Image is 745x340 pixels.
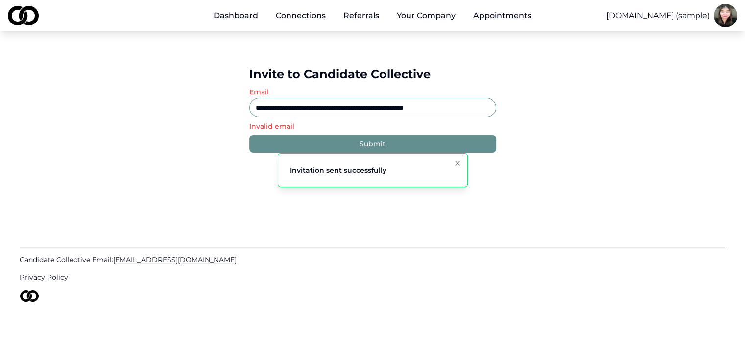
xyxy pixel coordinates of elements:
[20,290,39,302] img: logo
[206,6,539,25] nav: Main
[714,4,737,27] img: c5a994b8-1df4-4c55-a0c5-fff68abd3c00-Kim%20Headshot-profile_picture.jpg
[389,6,463,25] button: Your Company
[113,255,237,264] span: [EMAIL_ADDRESS][DOMAIN_NAME]
[20,272,725,282] a: Privacy Policy
[206,6,266,25] a: Dashboard
[249,121,496,131] p: Invalid email
[249,67,496,82] div: Invite to Candidate Collective
[268,6,334,25] a: Connections
[360,139,385,149] div: Submit
[249,135,496,153] button: Submit
[290,165,386,175] div: Invitation sent successfully
[20,255,725,265] a: Candidate Collective Email:[EMAIL_ADDRESS][DOMAIN_NAME]
[465,6,539,25] a: Appointments
[249,88,269,96] label: Email
[336,6,387,25] a: Referrals
[8,6,39,25] img: logo
[606,10,710,22] button: [DOMAIN_NAME] (sample)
